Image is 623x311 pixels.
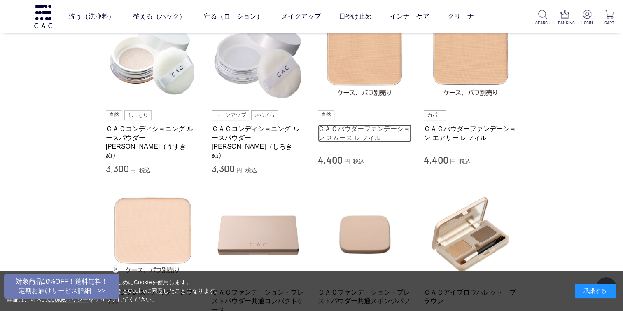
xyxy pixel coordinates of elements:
[450,158,456,165] span: 円
[212,187,306,281] img: ＣＡＣファンデーション・プレストパウダー共通コンパクトケース
[424,10,518,104] img: ＣＡＣパウダーファンデーション エアリー レフィル
[424,124,518,142] a: ＣＡＣパウダーファンデーション エアリー レフィル
[580,20,594,26] p: LOGIN
[424,154,448,166] span: 4,400
[236,167,242,173] span: 円
[212,110,249,120] img: トーンアップ
[602,10,616,26] a: CART
[124,110,152,120] img: しっとり
[535,10,550,26] a: SEARCH
[318,187,412,281] img: ＣＡＣファンデーション・プレストパウダー共通スポンジパフ
[602,20,616,26] p: CART
[575,284,616,298] div: 承諾する
[318,10,412,104] img: ＣＡＣパウダーファンデーション スムース レフィル
[203,5,263,28] a: 守る（ローション）
[139,167,151,173] span: 税込
[318,154,343,166] span: 4,400
[106,124,200,159] a: ＣＡＣコンディショニング ルースパウダー [PERSON_NAME]（うすきぬ）
[344,158,350,165] span: 円
[68,5,114,28] a: 洗う（洗浄料）
[212,162,235,174] span: 3,300
[281,5,320,28] a: メイクアップ
[447,5,480,28] a: クリーナー
[459,158,471,165] span: 税込
[353,158,364,165] span: 税込
[390,5,429,28] a: インナーケア
[251,110,278,120] img: さらさら
[318,110,335,120] img: 自然
[424,110,446,120] img: カバー
[130,167,136,173] span: 円
[33,5,54,28] img: logo
[133,5,185,28] a: 整える（パック）
[424,187,518,281] img: ＣＡＣアイブロウパレット ブラウン
[558,10,572,26] a: RANKING
[106,187,200,281] img: ＣＡＣプレストパウダー レフィル
[245,167,257,173] span: 税込
[580,10,594,26] a: LOGIN
[106,10,200,104] img: ＣＡＣコンディショニング ルースパウダー 薄絹（うすきぬ）
[212,10,306,104] img: ＣＡＣコンディショニング ルースパウダー 白絹（しろきぬ）
[318,124,412,142] a: ＣＡＣパウダーファンデーション スムース レフィル
[558,20,572,26] p: RANKING
[106,162,129,174] span: 3,300
[106,110,123,120] img: 自然
[212,124,306,159] a: ＣＡＣコンディショニング ルースパウダー [PERSON_NAME]（しろきぬ）
[338,5,371,28] a: 日やけ止め
[535,20,550,26] p: SEARCH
